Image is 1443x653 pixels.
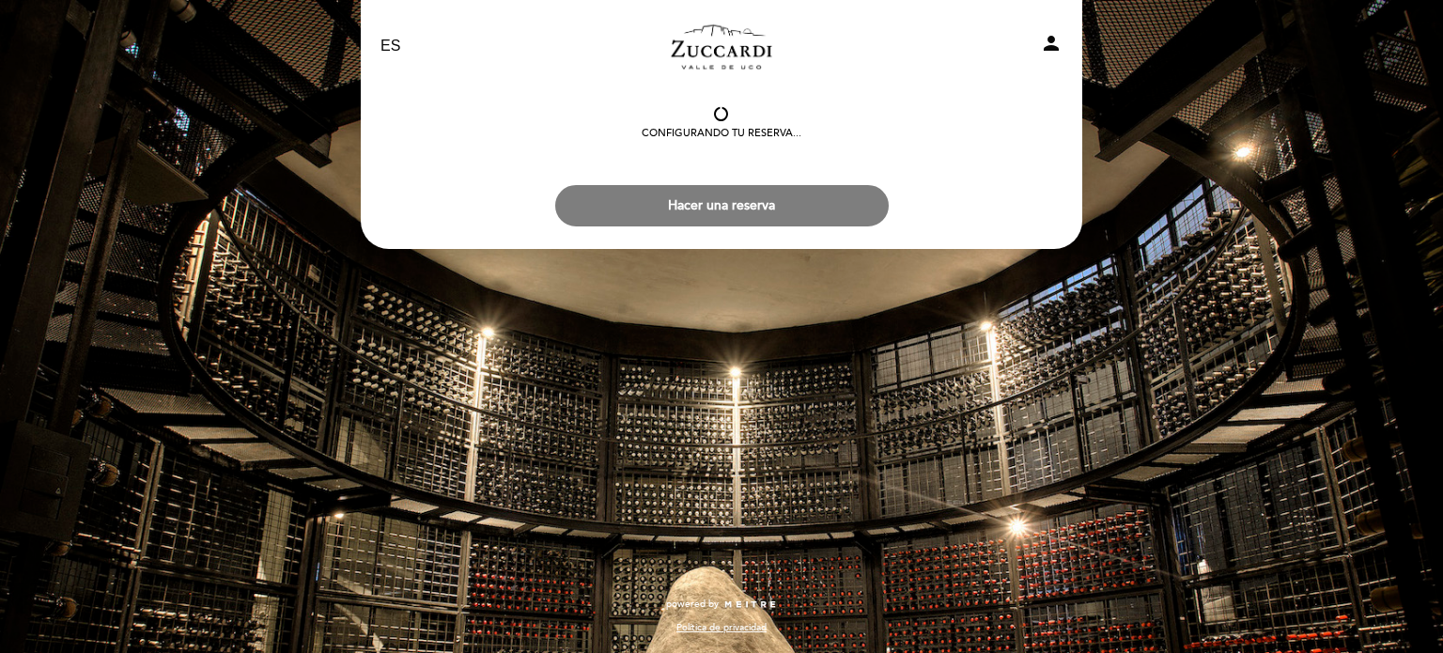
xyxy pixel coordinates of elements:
a: Política de privacidad [676,621,767,634]
button: Hacer una reserva [555,185,889,226]
a: Zuccardi Valle de Uco - Turismo [604,21,839,72]
a: powered by [666,598,777,611]
i: person [1040,32,1063,54]
div: Configurando tu reserva... [642,126,801,141]
span: powered by [666,598,719,611]
button: person [1040,32,1063,61]
img: MEITRE [723,600,777,610]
